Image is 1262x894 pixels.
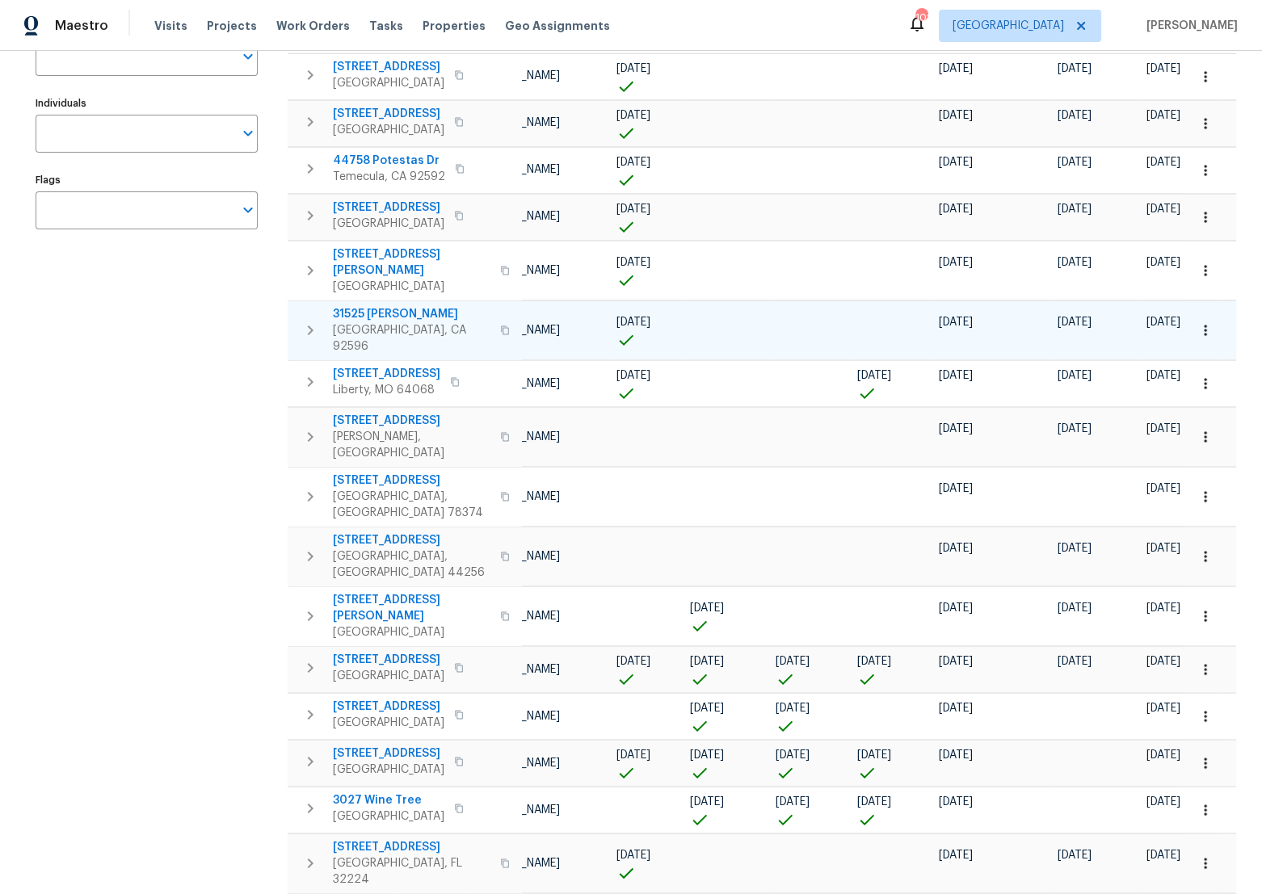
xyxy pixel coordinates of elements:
[333,592,490,624] span: [STREET_ADDRESS][PERSON_NAME]
[616,749,650,761] span: [DATE]
[616,157,650,168] span: [DATE]
[333,699,444,715] span: [STREET_ADDRESS]
[939,656,973,667] span: [DATE]
[1146,850,1180,861] span: [DATE]
[333,169,445,185] span: Temecula, CA 92592
[690,602,724,614] span: [DATE]
[333,792,444,808] span: 3027 Wine Tree
[1058,110,1092,121] span: [DATE]
[333,59,444,75] span: [STREET_ADDRESS]
[939,110,973,121] span: [DATE]
[333,106,444,122] span: [STREET_ADDRESS]
[423,18,486,34] span: Properties
[369,20,403,31] span: Tasks
[333,668,444,684] span: [GEOGRAPHIC_DATA]
[939,204,973,215] span: [DATE]
[154,18,187,34] span: Visits
[207,18,257,34] span: Projects
[333,153,445,169] span: 44758 Potestas Dr
[939,850,973,861] span: [DATE]
[616,850,650,861] span: [DATE]
[333,246,490,279] span: [STREET_ADDRESS][PERSON_NAME]
[1058,157,1092,168] span: [DATE]
[55,18,108,34] span: Maestro
[1058,370,1092,381] span: [DATE]
[333,413,490,429] span: [STREET_ADDRESS]
[237,199,259,221] button: Open
[237,45,259,68] button: Open
[953,18,1064,34] span: [GEOGRAPHIC_DATA]
[1146,483,1180,494] span: [DATE]
[333,489,490,521] span: [GEOGRAPHIC_DATA], [GEOGRAPHIC_DATA] 78374
[333,715,444,731] span: [GEOGRAPHIC_DATA]
[1058,423,1092,434] span: [DATE]
[776,656,810,667] span: [DATE]
[333,279,490,295] span: [GEOGRAPHIC_DATA]
[939,370,973,381] span: [DATE]
[939,749,973,761] span: [DATE]
[333,745,444,762] span: [STREET_ADDRESS]
[1146,703,1180,714] span: [DATE]
[237,122,259,145] button: Open
[333,75,444,91] span: [GEOGRAPHIC_DATA]
[939,63,973,74] span: [DATE]
[333,382,440,398] span: Liberty, MO 64068
[333,548,490,581] span: [GEOGRAPHIC_DATA], [GEOGRAPHIC_DATA] 44256
[1146,423,1180,434] span: [DATE]
[939,602,973,614] span: [DATE]
[333,199,444,216] span: [STREET_ADDRESS]
[1146,110,1180,121] span: [DATE]
[333,322,490,355] span: [GEOGRAPHIC_DATA], CA 92596
[333,366,440,382] span: [STREET_ADDRESS]
[333,429,490,461] span: [PERSON_NAME], [GEOGRAPHIC_DATA]
[939,796,973,808] span: [DATE]
[616,257,650,268] span: [DATE]
[333,624,490,640] span: [GEOGRAPHIC_DATA]
[1140,18,1238,34] span: [PERSON_NAME]
[857,796,891,808] span: [DATE]
[939,483,973,494] span: [DATE]
[333,122,444,138] span: [GEOGRAPHIC_DATA]
[36,99,258,108] label: Individuals
[276,18,350,34] span: Work Orders
[939,703,973,714] span: [DATE]
[939,543,973,554] span: [DATE]
[939,157,973,168] span: [DATE]
[333,652,444,668] span: [STREET_ADDRESS]
[616,317,650,328] span: [DATE]
[1146,317,1180,328] span: [DATE]
[690,656,724,667] span: [DATE]
[1146,257,1180,268] span: [DATE]
[1146,63,1180,74] span: [DATE]
[939,317,973,328] span: [DATE]
[1146,749,1180,761] span: [DATE]
[1146,370,1180,381] span: [DATE]
[1058,543,1092,554] span: [DATE]
[1058,656,1092,667] span: [DATE]
[776,749,810,761] span: [DATE]
[857,370,891,381] span: [DATE]
[939,257,973,268] span: [DATE]
[1058,850,1092,861] span: [DATE]
[1146,656,1180,667] span: [DATE]
[36,175,258,185] label: Flags
[1058,602,1092,614] span: [DATE]
[1058,257,1092,268] span: [DATE]
[616,63,650,74] span: [DATE]
[333,808,444,825] span: [GEOGRAPHIC_DATA]
[1058,317,1092,328] span: [DATE]
[1146,602,1180,614] span: [DATE]
[333,532,490,548] span: [STREET_ADDRESS]
[1058,63,1092,74] span: [DATE]
[616,656,650,667] span: [DATE]
[616,370,650,381] span: [DATE]
[690,796,724,808] span: [DATE]
[776,703,810,714] span: [DATE]
[333,762,444,778] span: [GEOGRAPHIC_DATA]
[616,204,650,215] span: [DATE]
[333,839,490,855] span: [STREET_ADDRESS]
[690,703,724,714] span: [DATE]
[1146,204,1180,215] span: [DATE]
[915,10,927,26] div: 102
[616,110,650,121] span: [DATE]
